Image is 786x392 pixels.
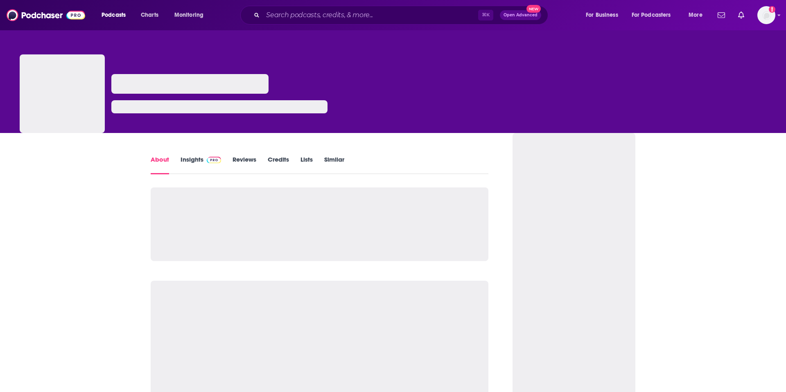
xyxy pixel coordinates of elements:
span: For Podcasters [632,9,671,21]
span: Charts [141,9,158,21]
a: Show notifications dropdown [735,8,748,22]
span: More [689,9,702,21]
button: open menu [626,9,683,22]
button: Open AdvancedNew [500,10,541,20]
button: open menu [683,9,713,22]
a: About [151,155,169,174]
a: Charts [136,9,163,22]
button: open menu [96,9,136,22]
img: User Profile [757,6,775,24]
input: Search podcasts, credits, & more... [263,9,478,22]
a: Lists [300,155,313,174]
button: open menu [169,9,214,22]
a: Similar [324,155,344,174]
img: Podchaser Pro [207,157,221,163]
a: Show notifications dropdown [714,8,728,22]
span: Logged in as Marketing09 [757,6,775,24]
button: Show profile menu [757,6,775,24]
a: Reviews [233,155,256,174]
button: open menu [580,9,628,22]
span: Open Advanced [504,13,538,17]
a: Credits [268,155,289,174]
span: Monitoring [174,9,203,21]
a: InsightsPodchaser Pro [181,155,221,174]
span: ⌘ K [478,10,493,20]
span: For Business [586,9,618,21]
span: New [526,5,541,13]
div: Search podcasts, credits, & more... [248,6,556,25]
img: Podchaser - Follow, Share and Rate Podcasts [7,7,85,23]
span: Podcasts [102,9,126,21]
svg: Add a profile image [769,6,775,13]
